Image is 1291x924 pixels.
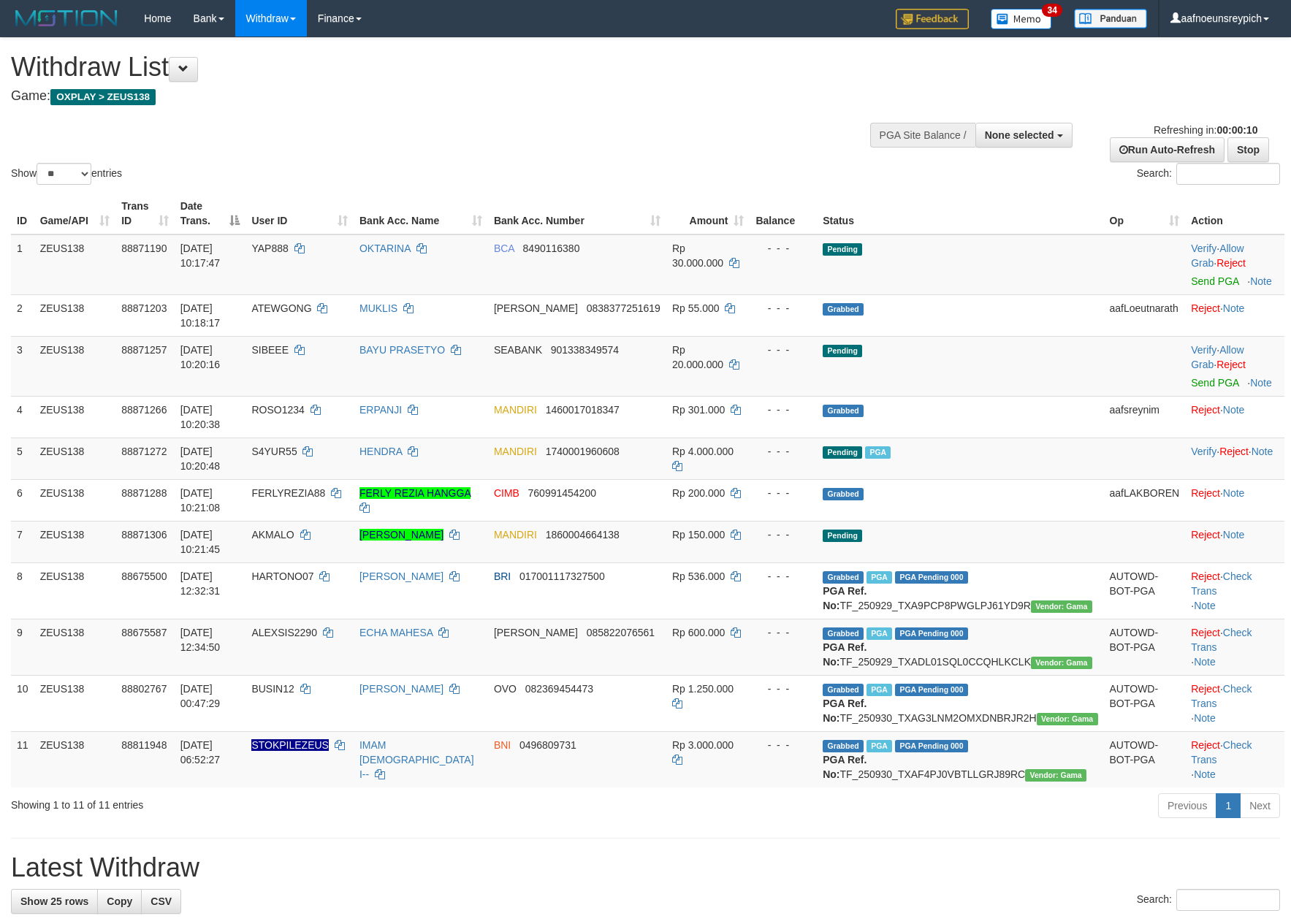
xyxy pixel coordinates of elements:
td: TF_250929_TXA9PCP8PWGLPJ61YD9R [817,562,1103,619]
span: YAP888 [251,243,288,254]
span: Copy 017001117327500 to clipboard [519,570,605,582]
a: Reject [1191,570,1220,582]
a: Note [1194,712,1216,724]
label: Search: [1137,889,1280,911]
th: Bank Acc. Number: activate to sort column ascending [488,193,666,234]
span: Vendor URL: https://trx31.1velocity.biz [1031,657,1092,669]
span: Rp 301.000 [672,404,725,416]
td: AUTOWD-BOT-PGA [1104,731,1186,787]
span: Copy 0838377251619 to clipboard [587,302,660,314]
td: ZEUS138 [34,562,115,619]
span: Copy 082369454473 to clipboard [525,683,593,695]
td: · · [1185,234,1284,295]
h1: Latest Withdraw [11,853,1280,882]
a: ERPANJI [359,404,402,416]
div: - - - [755,527,811,542]
div: - - - [755,241,811,256]
span: CSV [151,896,172,907]
span: Show 25 rows [20,896,88,907]
img: MOTION_logo.png [11,7,122,29]
td: · · [1185,438,1284,479]
img: Feedback.jpg [896,9,969,29]
span: 88871203 [121,302,167,314]
a: Reject [1216,359,1246,370]
span: [DATE] 10:20:38 [180,404,221,430]
a: Note [1194,656,1216,668]
td: ZEUS138 [34,336,115,396]
a: Note [1250,275,1272,287]
a: Reject [1191,627,1220,638]
span: Marked by aafsreyleap [867,740,892,752]
a: Allow Grab [1191,243,1244,269]
span: Copy 085822076561 to clipboard [587,627,655,638]
a: FERLY REZIA HANGGA [359,487,471,499]
span: OXPLAY > ZEUS138 [50,89,156,105]
a: Reject [1191,404,1220,416]
span: ROSO1234 [251,404,304,416]
span: Pending [823,530,862,542]
a: Reject [1216,257,1246,269]
div: - - - [755,301,811,316]
span: Grabbed [823,488,864,500]
a: Note [1194,768,1216,780]
span: [DATE] 10:21:08 [180,487,221,513]
span: PGA Pending [895,571,968,584]
td: · · [1185,619,1284,675]
span: Pending [823,446,862,459]
span: SIBEEE [251,344,289,356]
span: ATEWGONG [251,302,311,314]
td: · [1185,521,1284,562]
td: AUTOWD-BOT-PGA [1104,562,1186,619]
a: Note [1223,302,1245,314]
a: Stop [1227,137,1269,162]
button: None selected [975,123,1073,148]
span: Pending [823,345,862,357]
td: aafsreynim [1104,396,1186,438]
span: PGA Pending [895,740,968,752]
a: Check Trans [1191,570,1252,597]
th: Trans ID: activate to sort column ascending [115,193,175,234]
a: HENDRA [359,446,402,457]
td: ZEUS138 [34,619,115,675]
span: [DATE] 12:34:50 [180,627,221,653]
a: CSV [141,889,181,914]
div: - - - [755,738,811,752]
a: Run Auto-Refresh [1110,137,1225,162]
span: [PERSON_NAME] [494,302,578,314]
span: Grabbed [823,571,864,584]
a: Send PGA [1191,377,1238,389]
th: Bank Acc. Name: activate to sort column ascending [354,193,488,234]
th: User ID: activate to sort column ascending [245,193,354,234]
span: S4YUR55 [251,446,297,457]
span: Copy [107,896,132,907]
span: Refreshing in: [1154,124,1257,136]
th: Status [817,193,1103,234]
a: Check Trans [1191,683,1252,709]
a: Reject [1191,487,1220,499]
span: CIMB [494,487,519,499]
span: [DATE] 10:17:47 [180,243,221,269]
span: 88675500 [121,570,167,582]
td: · [1185,294,1284,336]
a: OKTARINA [359,243,411,254]
td: 8 [11,562,34,619]
div: Showing 1 to 11 of 11 entries [11,792,527,812]
span: HARTONO07 [251,570,313,582]
span: 88871257 [121,344,167,356]
td: TF_250929_TXADL01SQL0CCQHLKCLK [817,619,1103,675]
td: ZEUS138 [34,294,115,336]
span: Rp 600.000 [672,627,725,638]
td: 2 [11,294,34,336]
td: · [1185,479,1284,521]
span: · [1191,243,1244,269]
a: Note [1250,377,1272,389]
a: IMAM [DEMOGRAPHIC_DATA] I-- [359,739,474,780]
span: Rp 200.000 [672,487,725,499]
span: MANDIRI [494,404,537,416]
th: Game/API: activate to sort column ascending [34,193,115,234]
td: 10 [11,675,34,731]
td: ZEUS138 [34,396,115,438]
td: ZEUS138 [34,438,115,479]
span: 88871272 [121,446,167,457]
h4: Game: [11,89,846,104]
